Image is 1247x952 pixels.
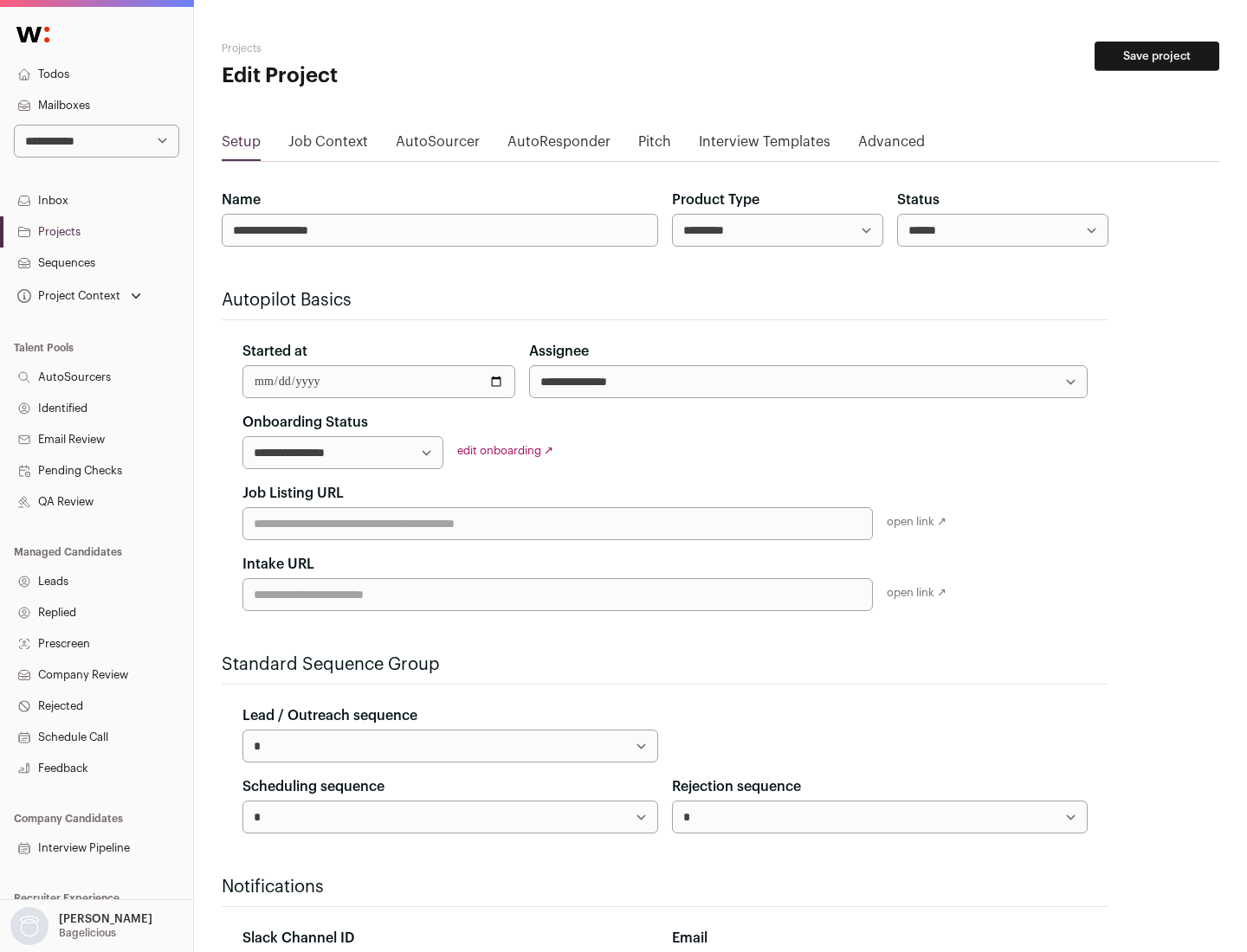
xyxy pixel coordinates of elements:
[242,412,368,433] label: Onboarding Status
[242,554,314,575] label: Intake URL
[222,653,1108,677] h2: Standard Sequence Group
[672,776,801,797] label: Rejection sequence
[59,912,152,926] p: [PERSON_NAME]
[242,483,344,504] label: Job Listing URL
[242,705,417,726] label: Lead / Outreach sequence
[7,907,156,945] button: Open dropdown
[858,132,925,159] a: Advanced
[242,776,384,797] label: Scheduling sequence
[222,42,554,55] h2: Projects
[638,132,671,159] a: Pitch
[897,190,940,210] label: Status
[1095,42,1219,71] button: Save project
[10,907,48,945] img: nopic.png
[222,132,261,159] a: Setup
[222,288,1108,312] h2: Autopilot Basics
[699,132,830,159] a: Interview Templates
[457,445,553,456] a: edit onboarding ↗
[529,341,589,362] label: Assignee
[288,132,368,159] a: Job Context
[59,926,116,940] p: Bagelicious
[222,875,1108,899] h2: Notifications
[396,132,480,159] a: AutoSourcer
[222,62,554,90] h1: Edit Project
[14,284,145,308] button: Open dropdown
[242,341,307,362] label: Started at
[14,289,120,303] div: Project Context
[507,132,611,159] a: AutoResponder
[672,190,759,210] label: Product Type
[222,190,261,210] label: Name
[242,928,354,949] label: Slack Channel ID
[7,17,59,52] img: Wellfound
[672,928,1088,949] div: Email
